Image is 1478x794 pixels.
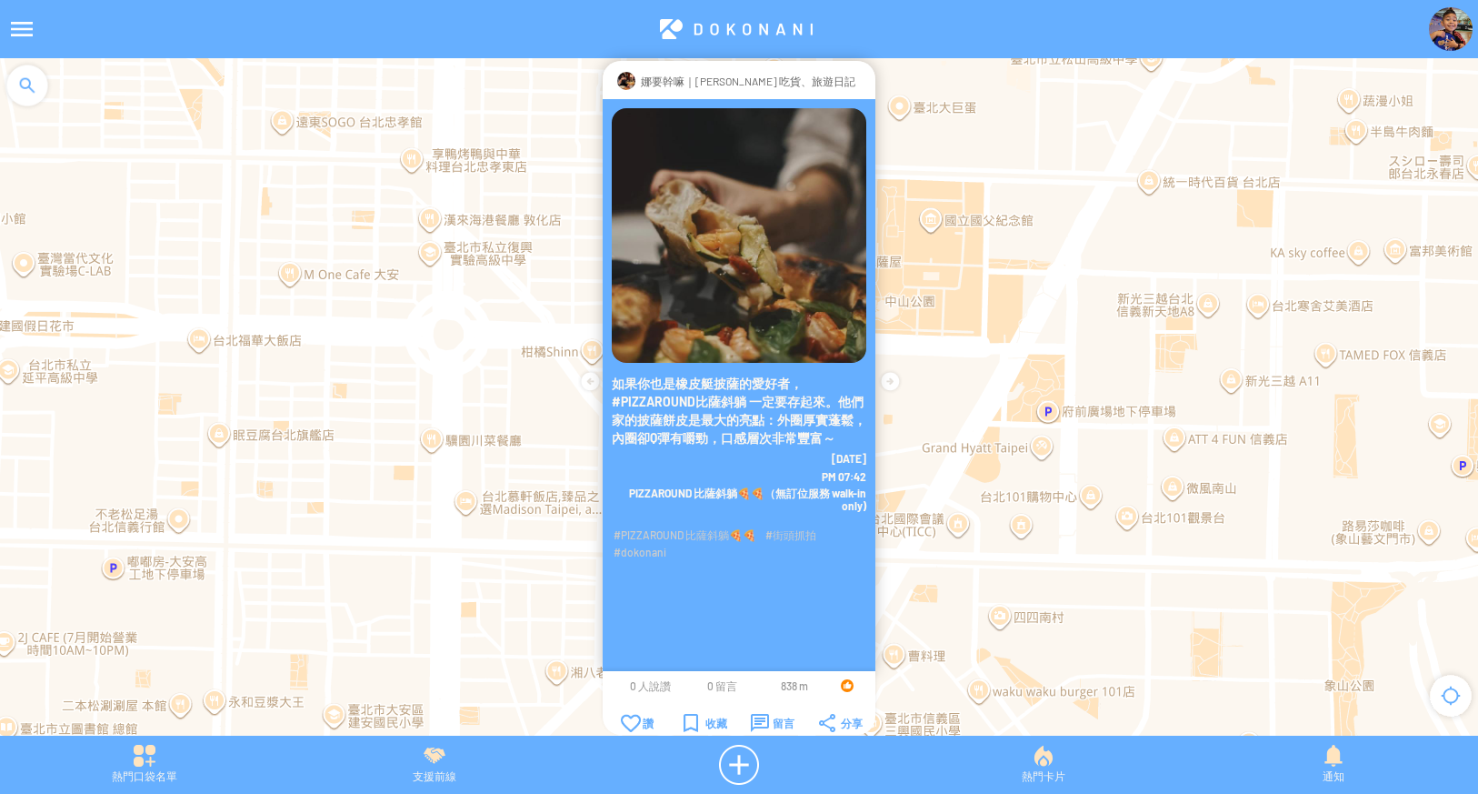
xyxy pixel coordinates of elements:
[641,72,855,90] p: 娜要幹嘛｜[PERSON_NAME] 吃貨、旅遊日記
[290,745,580,785] div: 支援前線
[684,714,727,732] div: 收藏
[1188,745,1478,785] div: 通知
[751,714,794,732] div: 留言
[765,528,816,541] span: #街頭抓拍
[630,679,671,692] span: 0 人說讚
[629,487,866,512] span: PIZZAROUND 比薩斜躺🍕🍕（無訂位服務 walk-in only)
[612,375,866,447] p: 如果你也是橡皮艇披薩的愛好者，#PIZZAROUND比薩斜躺 一定要存起來。他們家的披薩餅皮是最大的亮點：外圈厚實蓬鬆，內圈卻Q彈有嚼勁，口感層次非常豐富～
[707,679,737,692] span: 0 留言
[617,72,635,90] img: Visruth.jpg not found
[621,714,654,732] div: 讚
[614,546,666,558] span: #dokonani
[898,745,1188,785] div: 熱門卡片
[822,470,866,483] span: PM 07:42
[1429,7,1473,51] img: Visruth.jpg not found
[612,108,866,363] img: Visruth.jpg not found
[832,452,866,465] span: [DATE]
[819,714,863,732] div: 分享
[614,528,756,541] span: #PIZZAROUND 比薩斜躺🍕🍕
[5,730,65,754] a: 在 Google 地圖上開啟這個區域 (開啟新視窗)
[781,679,808,692] span: 838 m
